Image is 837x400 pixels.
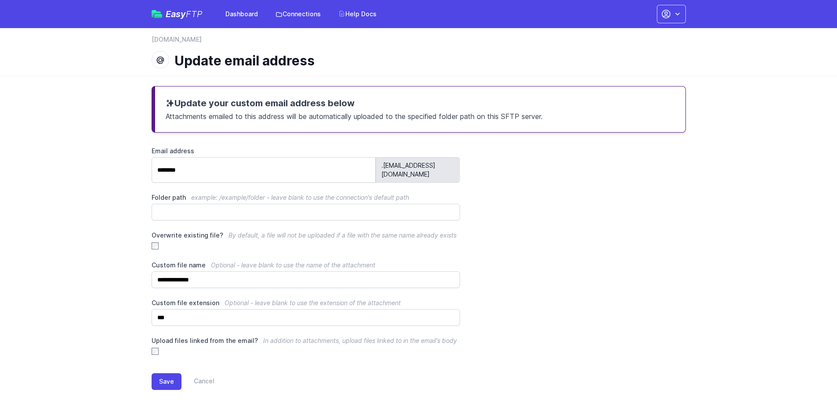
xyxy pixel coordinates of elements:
a: Dashboard [220,6,263,22]
p: Attachments emailed to this address will be automatically uploaded to the specified folder path o... [166,109,675,122]
span: In addition to attachments, upload files linked to in the email's body [263,337,457,344]
img: easyftp_logo.png [152,10,162,18]
span: .[EMAIL_ADDRESS][DOMAIN_NAME] [376,157,460,183]
h1: Update email address [174,53,679,68]
label: Overwrite existing file? [152,231,460,240]
span: By default, a file will not be uploaded if a file with the same name already exists [228,231,457,239]
span: example: /example/folder - leave blank to use the connection's default path [191,194,409,201]
a: Cancel [181,373,214,390]
label: Custom file extension [152,299,460,307]
button: Save [152,373,181,390]
label: Email address [152,147,460,155]
span: FTP [186,9,203,19]
span: Easy [166,10,203,18]
h3: Update your custom email address below [166,97,675,109]
nav: Breadcrumb [152,35,686,49]
span: Optional - leave blank to use the name of the attachment [211,261,375,269]
label: Custom file name [152,261,460,270]
a: [DOMAIN_NAME] [152,35,202,44]
a: Connections [270,6,326,22]
span: Optional - leave blank to use the extension of the attachment [225,299,401,306]
label: Upload files linked from the email? [152,336,460,345]
a: Help Docs [333,6,382,22]
a: EasyFTP [152,10,203,18]
label: Folder path [152,193,460,202]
